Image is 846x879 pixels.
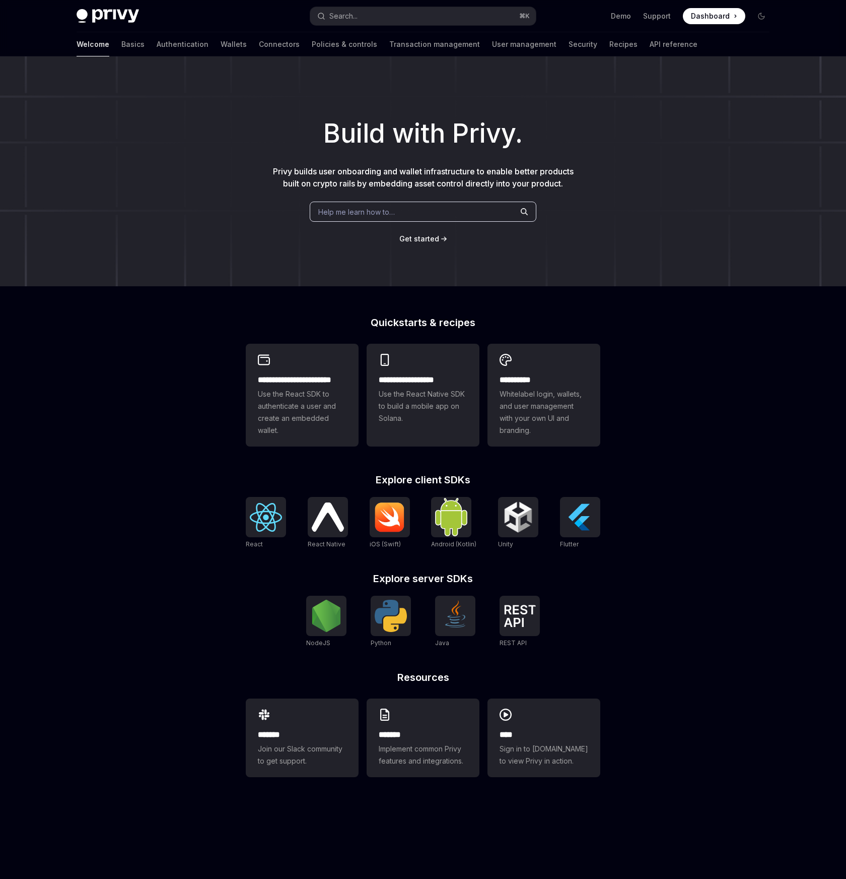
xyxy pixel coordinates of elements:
[246,497,286,549] a: ReactReact
[643,11,671,21] a: Support
[500,743,588,767] span: Sign in to [DOMAIN_NAME] to view Privy in action.
[259,32,300,56] a: Connectors
[246,672,600,682] h2: Resources
[308,497,348,549] a: React NativeReact Native
[312,32,377,56] a: Policies & controls
[435,596,475,648] a: JavaJava
[379,743,467,767] span: Implement common Privy features and integrations.
[312,503,344,531] img: React Native
[371,639,391,647] span: Python
[329,10,358,22] div: Search...
[504,605,536,627] img: REST API
[683,8,745,24] a: Dashboard
[250,503,282,532] img: React
[306,596,346,648] a: NodeJSNodeJS
[157,32,208,56] a: Authentication
[258,388,346,436] span: Use the React SDK to authenticate a user and create an embedded wallet.
[370,497,410,549] a: iOS (Swift)iOS (Swift)
[246,540,263,548] span: React
[650,32,697,56] a: API reference
[502,501,534,533] img: Unity
[435,639,449,647] span: Java
[367,699,479,777] a: **** **Implement common Privy features and integrations.
[258,743,346,767] span: Join our Slack community to get support.
[560,540,579,548] span: Flutter
[399,234,439,243] span: Get started
[431,497,476,549] a: Android (Kotlin)Android (Kotlin)
[609,32,638,56] a: Recipes
[246,475,600,485] h2: Explore client SDKs
[487,699,600,777] a: ****Sign in to [DOMAIN_NAME] to view Privy in action.
[379,388,467,424] span: Use the React Native SDK to build a mobile app on Solana.
[431,540,476,548] span: Android (Kotlin)
[500,388,588,436] span: Whitelabel login, wallets, and user management with your own UI and branding.
[498,540,513,548] span: Unity
[560,497,600,549] a: FlutterFlutter
[487,344,600,447] a: **** *****Whitelabel login, wallets, and user management with your own UI and branding.
[435,498,467,536] img: Android (Kotlin)
[273,166,574,189] span: Privy builds user onboarding and wallet infrastructure to enable better products built on crypto ...
[691,11,730,21] span: Dashboard
[16,114,830,153] h1: Build with Privy.
[246,574,600,584] h2: Explore server SDKs
[371,596,411,648] a: PythonPython
[246,699,359,777] a: **** **Join our Slack community to get support.
[221,32,247,56] a: Wallets
[564,501,596,533] img: Flutter
[310,7,536,25] button: Search...⌘K
[77,32,109,56] a: Welcome
[375,600,407,632] img: Python
[370,540,401,548] span: iOS (Swift)
[306,639,330,647] span: NodeJS
[753,8,769,24] button: Toggle dark mode
[569,32,597,56] a: Security
[439,600,471,632] img: Java
[611,11,631,21] a: Demo
[500,639,527,647] span: REST API
[308,540,345,548] span: React Native
[246,318,600,328] h2: Quickstarts & recipes
[374,502,406,532] img: iOS (Swift)
[77,9,139,23] img: dark logo
[121,32,145,56] a: Basics
[498,497,538,549] a: UnityUnity
[500,596,540,648] a: REST APIREST API
[492,32,556,56] a: User management
[519,12,530,20] span: ⌘ K
[310,600,342,632] img: NodeJS
[318,207,395,217] span: Help me learn how to…
[399,234,439,244] a: Get started
[367,344,479,447] a: **** **** **** ***Use the React Native SDK to build a mobile app on Solana.
[389,32,480,56] a: Transaction management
